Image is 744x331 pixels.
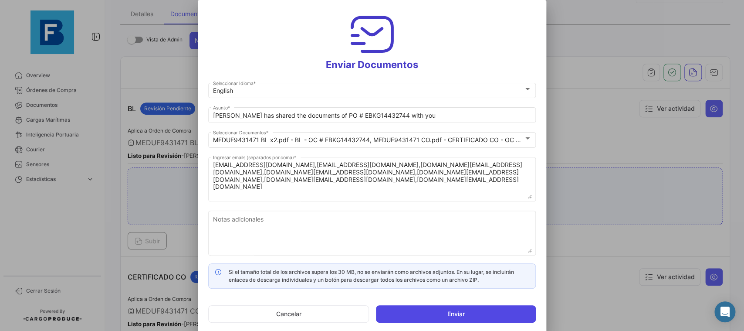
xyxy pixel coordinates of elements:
[376,305,536,323] button: Enviar
[714,301,735,322] div: Abrir Intercom Messenger
[229,269,514,283] span: Si el tamaño total de los archivos supera los 30 MB, no se enviarán como archivos adjuntos. En su...
[213,87,233,94] mat-select-trigger: English
[208,305,369,323] button: Cancelar
[208,10,536,71] h3: Enviar Documentos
